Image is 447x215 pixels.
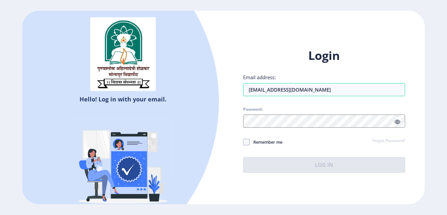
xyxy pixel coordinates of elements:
label: Email address: [243,74,276,81]
label: Password: [243,107,263,112]
input: Email address [243,83,405,96]
a: Forgot Password? [372,138,405,144]
img: sulogo.png [90,17,156,91]
button: Log In [243,157,405,173]
h1: Login [243,48,405,63]
span: Remember me [250,138,282,146]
